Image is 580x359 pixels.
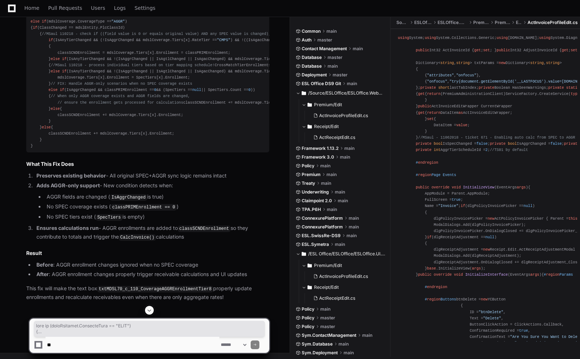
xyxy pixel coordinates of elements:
[427,298,440,302] span: region
[333,72,348,78] span: master
[335,242,345,247] span: main
[48,6,82,10] span: Pull Requests
[347,81,357,87] span: main
[319,113,368,119] span: ActInvoiceProfileEdit.cs
[566,85,580,90] span: static
[473,20,489,25] span: Premium
[516,20,522,25] span: Edit
[485,148,487,152] span: 2
[302,46,347,52] span: Contact Management
[508,142,517,146] span: bool
[418,104,431,109] span: public
[51,94,190,98] span: // When only AGGR coverage exists and AGGR fields are changed,
[416,142,431,146] span: private
[483,48,490,53] span: set
[314,124,339,129] span: Receipt/Edit
[310,271,381,282] button: ActInvoiceProfileEdit.cs
[42,32,403,36] span: //MSaul 110218 - check if ((field value is 0 or equals original value) AND any SPEC value is chan...
[425,36,436,40] span: using
[427,79,447,84] span: "onfocus"
[319,135,355,140] span: ActReceiptEdit.cs
[434,272,452,277] span: override
[427,235,431,239] span: if
[487,216,494,221] span: new
[548,85,564,90] span: private
[319,274,368,279] span: ActInvoiceProfileEdit.cs
[452,198,461,202] span: true
[310,111,381,121] button: ActInvoiceProfileEdit.cs
[302,28,321,34] span: Common
[36,271,49,277] strong: After
[302,189,329,195] span: Underwriting
[302,63,322,69] span: Database
[427,266,436,271] span: base
[302,180,315,186] span: Treaty
[302,207,321,212] span: TPA.P6H
[96,214,122,221] code: SpecTiers
[458,111,463,115] span: as
[335,189,345,195] span: main
[51,57,60,61] span: else
[248,88,251,92] span: 0
[427,285,447,289] span: endregion
[34,182,269,221] li: - New condition detects when:
[456,123,467,127] span: value
[497,48,510,53] span: public
[431,185,449,190] span: override
[510,272,539,277] span: EventArgs
[97,286,213,292] code: txtMDSL70_c_110_CoverageAGGREnrollmentTier8
[416,185,429,190] span: public
[530,272,540,277] span: args
[51,69,60,73] span: else
[483,248,490,252] span: new
[302,260,385,271] button: Premium/Edit
[217,38,230,42] span: "CMPS"
[454,272,463,277] span: void
[26,284,269,301] p: This fix will make the text box properly update enrollments and recalculate receivables even when...
[438,204,458,208] span: "Invoice"
[456,73,476,77] span: "onfocus"
[314,102,342,108] span: Premium/Edit
[550,142,562,146] span: false
[302,242,329,247] span: ESL.Symetra
[474,48,481,53] span: get
[328,63,338,69] span: main
[477,142,488,146] span: false
[420,85,436,90] span: private
[346,233,357,239] span: main
[314,263,342,268] span: Premium/Edit
[302,72,327,78] span: Deployment
[490,148,528,152] span: //TS01 by default
[302,224,343,230] span: ConnexurePlatform
[51,107,60,111] span: else
[544,272,573,277] span: # Params
[530,61,544,65] span: string
[465,272,508,277] span: InitializeInterface
[114,6,126,10] span: Logs
[296,248,385,260] button: /ESL Office/ESLOffice/ESLOffice.UI.v1_0/PremiumAdministration
[340,154,350,160] span: main
[58,100,183,105] span: // ensure the enrollment gets processed for calculations
[42,125,51,129] span: else
[418,173,431,177] span: region
[490,142,506,146] span: private
[434,142,443,146] span: bool
[517,185,526,190] span: args
[434,148,440,152] span: int
[36,262,53,268] strong: Before
[319,295,355,301] span: ActReceiptEdit.cs
[119,234,156,241] code: CalcInvoice()
[307,261,312,270] svg: Directory
[111,204,177,211] code: classPRIMEnrollment == 0
[418,92,424,96] span: get
[192,88,201,92] span: null
[51,63,215,67] span: //MSaul 110218 - process individual tiers based on tier mapping schedule!
[321,180,331,186] span: main
[328,55,342,60] span: master
[495,20,510,25] span: Premium
[302,37,311,43] span: Auth
[418,272,431,277] span: public
[34,270,269,279] li: : AGGR enrollment changes properly trigger receivable calculations and UI updates
[44,193,269,202] li: AGGR fields are changed ( is true)
[310,132,381,143] button: ActReceiptEdit.cs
